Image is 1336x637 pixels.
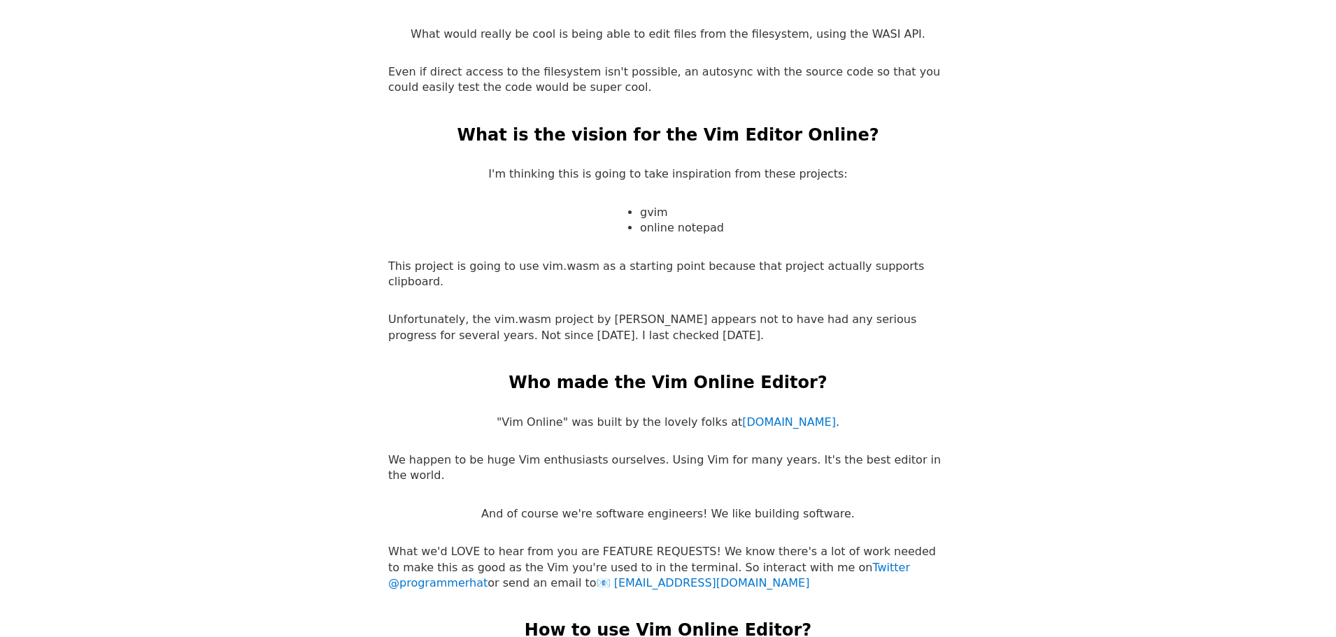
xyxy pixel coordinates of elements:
p: And of course we're software engineers! We like building software. [481,506,855,522]
li: online notepad [640,220,724,236]
a: [EMAIL_ADDRESS][DOMAIN_NAME] [597,576,810,589]
p: "Vim Online" was built by the lovely folks at . [497,415,839,430]
h2: Who made the Vim Online Editor? [509,371,827,395]
p: What we'd LOVE to hear from you are FEATURE REQUESTS! We know there's a lot of work needed to mak... [388,544,948,591]
p: This project is going to use vim.wasm as a starting point because that project actually supports ... [388,259,948,290]
p: What would really be cool is being able to edit files from the filesystem, using the WASI API. [411,27,925,42]
p: Even if direct access to the filesystem isn't possible, an autosync with the source code so that ... [388,64,948,96]
h2: What is the vision for the Vim Editor Online? [457,124,879,148]
p: We happen to be huge Vim enthusiasts ourselves. Using Vim for many years. It's the best editor in... [388,452,948,484]
p: Unfortunately, the vim.wasm project by [PERSON_NAME] appears not to have had any serious progress... [388,312,948,343]
li: gvim [640,205,724,220]
p: I'm thinking this is going to take inspiration from these projects: [488,166,847,182]
a: [DOMAIN_NAME] [742,415,836,429]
